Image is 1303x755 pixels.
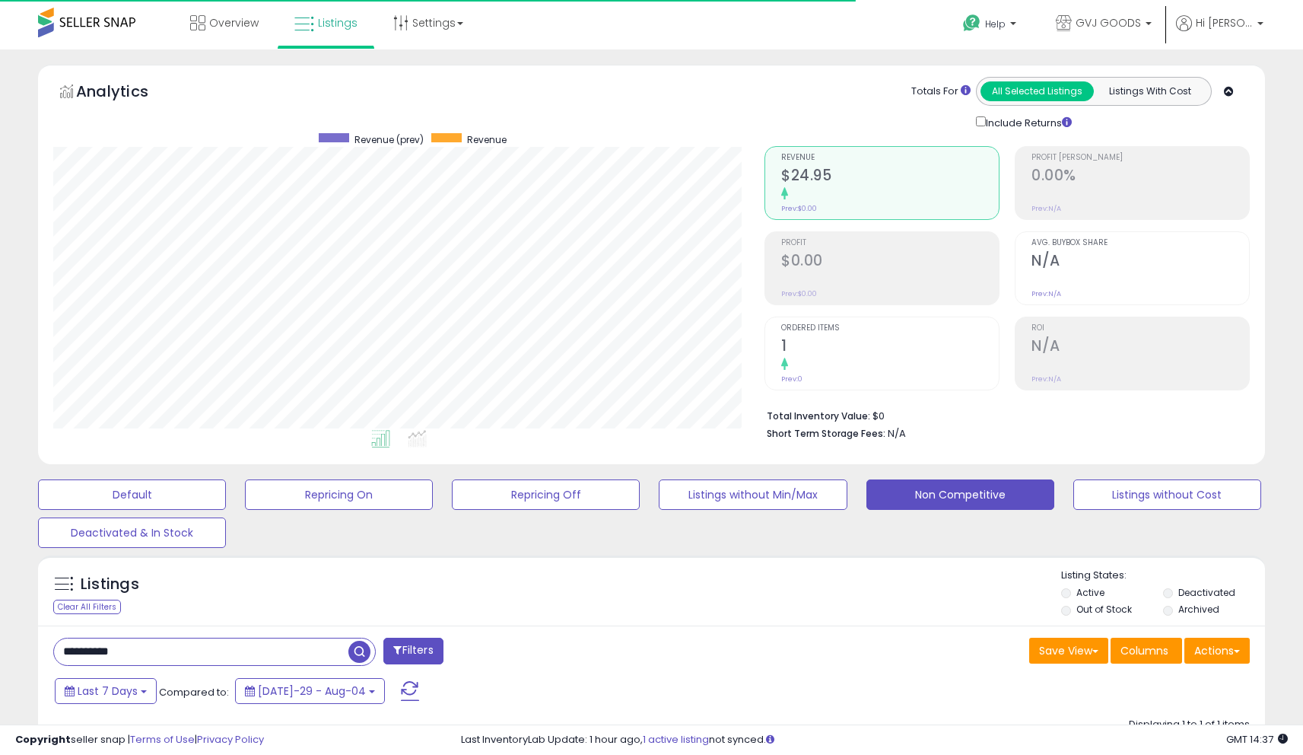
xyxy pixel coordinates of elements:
label: Active [1076,586,1104,599]
h2: $0.00 [781,252,999,272]
span: ROI [1031,324,1249,333]
div: Include Returns [965,113,1090,131]
button: Columns [1111,638,1182,664]
small: Prev: $0.00 [781,289,817,298]
h2: $24.95 [781,167,999,187]
h2: N/A [1031,252,1249,272]
span: Last 7 Days [78,683,138,699]
label: Out of Stock [1076,603,1132,616]
a: Hi [PERSON_NAME] [1176,15,1263,49]
span: Columns [1120,643,1168,658]
p: Listing States: [1061,569,1265,583]
span: Revenue (prev) [354,133,424,146]
b: Total Inventory Value: [767,409,870,422]
h2: N/A [1031,337,1249,358]
button: [DATE]-29 - Aug-04 [235,678,385,704]
div: seller snap | | [15,733,264,747]
button: Save View [1029,638,1108,664]
span: Profit [781,239,999,247]
a: 1 active listing [643,732,709,747]
span: Avg. Buybox Share [1031,239,1249,247]
span: Help [985,18,1006,30]
button: All Selected Listings [980,81,1094,101]
span: Profit [PERSON_NAME] [1031,154,1249,162]
button: Listings without Min/Max [659,479,847,510]
small: Prev: $0.00 [781,204,817,213]
span: Compared to: [159,685,229,699]
span: Hi [PERSON_NAME] [1196,15,1253,30]
button: Default [38,479,226,510]
a: Help [951,2,1031,49]
h5: Listings [81,574,139,595]
span: [DATE]-29 - Aug-04 [258,683,366,699]
span: Revenue [467,133,507,146]
h2: 1 [781,337,999,358]
small: Prev: N/A [1031,374,1061,384]
h5: Analytics [76,81,178,106]
h2: 0.00% [1031,167,1249,187]
button: Actions [1184,638,1250,664]
span: N/A [888,426,906,441]
button: Non Competitive [866,479,1054,510]
label: Deactivated [1178,586,1235,599]
a: Terms of Use [130,732,195,747]
small: Prev: N/A [1031,204,1061,213]
small: Prev: N/A [1031,289,1061,298]
div: Last InventoryLab Update: 1 hour ago, not synced. [461,733,1288,747]
button: Deactivated & In Stock [38,518,226,548]
span: GVJ GOODS [1076,15,1141,30]
label: Archived [1178,603,1219,616]
span: Overview [209,15,259,30]
strong: Copyright [15,732,71,747]
span: Listings [318,15,358,30]
button: Repricing On [245,479,433,510]
span: Ordered Items [781,324,999,333]
span: 2025-08-13 14:37 GMT [1226,732,1288,747]
li: $0 [767,406,1238,424]
button: Listings With Cost [1093,81,1206,101]
div: Totals For [911,84,971,99]
button: Filters [383,638,443,664]
small: Prev: 0 [781,374,802,384]
div: Clear All Filters [53,600,121,614]
i: Get Help [962,14,981,33]
div: Displaying 1 to 1 of 1 items [1129,718,1250,732]
b: Short Term Storage Fees: [767,427,885,440]
button: Listings without Cost [1073,479,1261,510]
button: Last 7 Days [55,678,157,704]
a: Privacy Policy [197,732,264,747]
span: Revenue [781,154,999,162]
button: Repricing Off [452,479,640,510]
